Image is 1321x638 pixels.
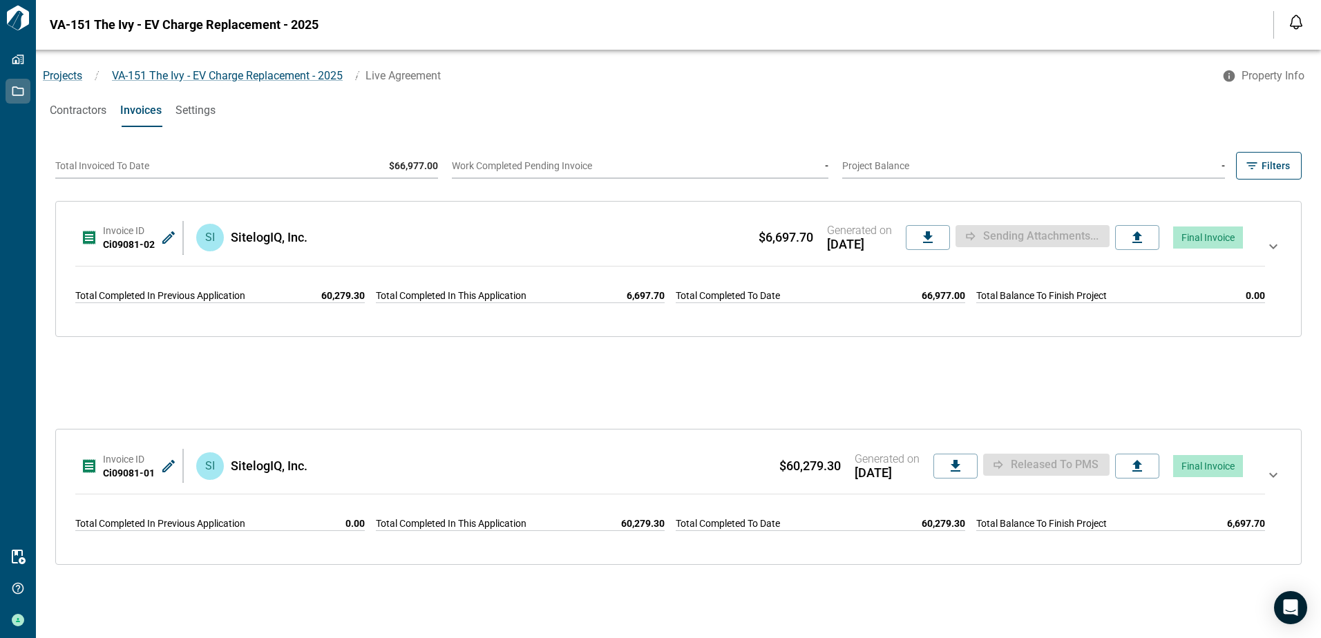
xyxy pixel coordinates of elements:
[112,69,343,82] span: VA-151 The Ivy - EV Charge Replacement - 2025
[976,289,1107,302] span: Total Balance To Finish Project
[627,289,665,302] span: 6,697.70
[922,289,965,302] span: 66,977.00
[389,160,438,171] span: $66,977.00
[1246,289,1265,302] span: 0.00
[205,458,215,474] p: SI
[827,238,892,251] span: [DATE]
[175,104,216,117] span: Settings
[231,231,307,244] span: SitelogIQ, Inc.
[1181,232,1235,243] span: Final Invoice
[1242,69,1304,83] span: Property Info
[321,289,365,302] span: 60,279.30
[70,213,1287,325] div: Invoice IDCi09081-02SISitelogIQ, Inc. $6,697.70Generated on[DATE]Sending attachments...Final Invo...
[103,239,155,250] span: Ci09081-02
[676,516,780,530] span: Total Completed To Date
[50,18,319,32] span: VA-151 The Ivy - EV Charge Replacement - 2025
[205,229,215,246] p: SI
[103,225,144,236] span: Invoice ID
[103,467,155,478] span: Ci09081-01
[376,516,526,530] span: Total Completed In This Application
[759,231,813,244] span: $6,697.70
[55,160,149,171] span: Total Invoiced To Date
[855,466,920,480] span: [DATE]
[43,69,82,82] a: Projects
[1262,159,1290,173] span: Filters
[1181,461,1235,472] span: Final Invoice
[1227,516,1265,530] span: 6,697.70
[922,516,965,530] span: 60,279.30
[827,224,892,238] span: Generated on
[120,104,162,117] span: Invoices
[676,289,780,302] span: Total Completed To Date
[50,104,106,117] span: Contractors
[75,289,245,302] span: Total Completed In Previous Application
[36,94,1321,127] div: base tabs
[1274,591,1307,624] div: Open Intercom Messenger
[231,459,307,473] span: SitelogIQ, Inc.
[1222,160,1225,171] span: -
[36,68,1214,84] nav: breadcrumb
[976,516,1107,530] span: Total Balance To Finish Project
[855,452,920,466] span: Generated on
[75,516,245,530] span: Total Completed In Previous Application
[345,516,365,530] span: 0.00
[621,516,665,530] span: 60,279.30
[842,160,909,171] span: Project Balance
[1214,64,1315,88] button: Property Info
[1285,11,1307,33] button: Open notification feed
[365,69,441,82] span: Live Agreement
[825,160,828,171] span: -
[376,289,526,302] span: Total Completed In This Application
[452,160,592,171] span: Work Completed Pending Invoice
[1236,152,1302,180] button: Filters
[779,459,841,473] span: $60,279.30
[103,454,144,465] span: Invoice ID
[70,441,1287,553] div: Invoice IDCi09081-01SISitelogIQ, Inc. $60,279.30Generated on[DATE]Released to PMSFinal InvoiceTot...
